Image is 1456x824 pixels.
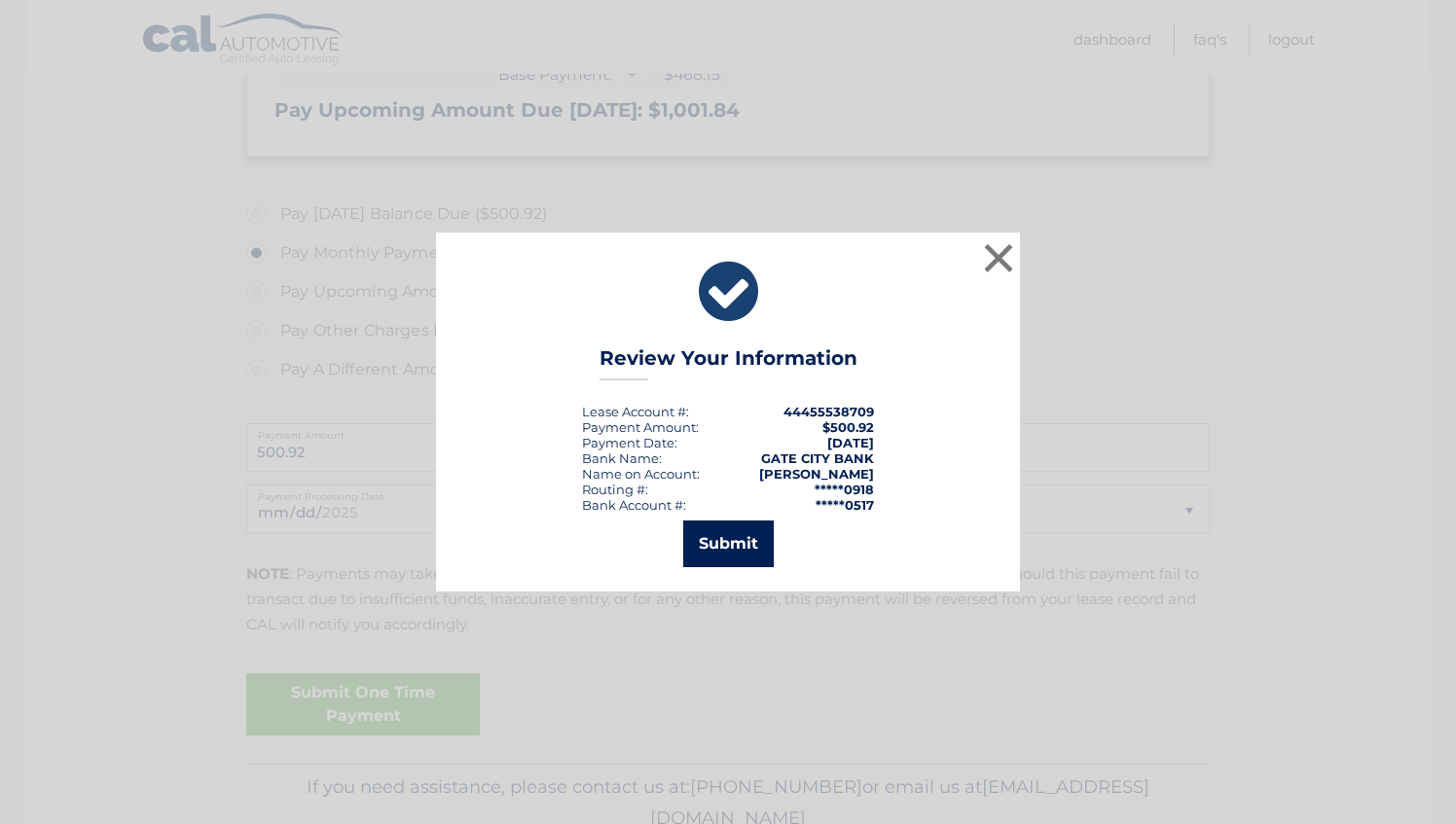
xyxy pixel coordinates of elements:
strong: GATE CITY BANK [761,450,874,466]
h3: Review Your Information [600,346,857,380]
div: Routing #: [582,482,648,497]
div: Bank Account #: [582,497,686,513]
strong: 44455538709 [783,404,874,419]
div: : [582,435,677,450]
button: × [979,238,1018,277]
div: Lease Account #: [582,404,689,419]
span: $500.92 [822,419,874,435]
span: [DATE] [827,435,874,450]
span: Payment Date [582,435,674,450]
strong: [PERSON_NAME] [759,466,874,482]
div: Name on Account: [582,466,700,482]
div: Bank Name: [582,450,662,466]
button: Submit [683,520,774,567]
div: Payment Amount: [582,419,699,435]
